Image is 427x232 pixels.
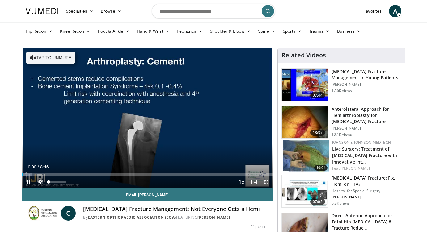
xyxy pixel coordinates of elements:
[310,199,325,205] span: 07:05
[332,126,401,131] p: [PERSON_NAME]
[49,181,66,183] div: Volume Level
[26,52,75,64] button: Tap to unmute
[22,173,273,176] div: Progress Bar
[332,88,352,93] p: 17.6K views
[332,188,401,193] p: Hospital for Special Surgery
[40,164,49,169] span: 8:46
[27,206,58,221] img: Eastern Orthopaedic Association (EOA)
[332,175,401,187] h3: [MEDICAL_DATA] Fracture: Fix, Hemi or THA?
[281,52,326,59] h4: Related Videos
[360,5,385,17] a: Favorites
[332,106,401,125] h3: Anterolateral Approach for Hemiarthroplasty for [MEDICAL_DATA] Fracture
[173,25,206,37] a: Pediatrics
[332,82,401,87] p: [PERSON_NAME]
[35,176,47,188] button: Unmute
[248,176,260,188] button: Enable picture-in-picture mode
[332,213,401,231] h3: Direct Anterior Approach for Total Hip [MEDICAL_DATA] & Fracture Reduc…
[206,25,254,37] a: Shoulder & Elbow
[282,106,328,139] img: 78c34c25-97ae-4c02-9d2f-9b8ccc85d359.150x105_q85_crop-smart_upscale.jpg
[97,5,125,17] a: Browse
[332,166,400,171] div: Feat.
[22,25,56,37] a: Hip Recon
[254,25,279,37] a: Spine
[235,176,248,188] button: Playback Rate
[332,68,401,81] h3: [MEDICAL_DATA] Fracture Management in Young Patients
[56,25,94,37] a: Knee Recon
[88,215,176,220] a: Eastern Orthopaedic Association (EOA)
[94,25,133,37] a: Foot & Ankle
[310,92,325,98] span: 07:44
[332,201,350,206] p: 6.8K views
[83,206,268,213] h4: [MEDICAL_DATA] Fracture Management: Not Everyone Gets a Hemi
[62,5,97,17] a: Specialties
[197,215,230,220] a: [PERSON_NAME]
[332,146,398,165] a: Live Surgery: Treatment of [MEDICAL_DATA] Fracture with Innovative Int…
[283,140,329,172] img: 14766df3-efa5-4166-8dc0-95244dab913c.150x105_q85_crop-smart_upscale.jpg
[28,164,36,169] span: 0:00
[26,8,58,14] img: VuMedi Logo
[83,215,268,220] div: By FEATURING
[22,48,273,188] video-js: Video Player
[332,140,391,145] a: Johnson & Johnson MedTech
[251,224,267,230] div: [DATE]
[279,25,306,37] a: Sports
[281,106,401,139] a: 18:37 Anterolateral Approach for Hemiarthroplasty for [MEDICAL_DATA] Fracture [PERSON_NAME] 10.1K...
[282,175,328,207] img: 5b7a0747-e942-4b85-9d8f-d50a64f0d5dd.150x105_q85_crop-smart_upscale.jpg
[22,176,35,188] button: Pause
[314,165,328,171] span: 10:04
[333,25,365,37] a: Business
[389,5,401,17] a: A
[38,164,39,169] span: /
[332,195,401,200] p: [PERSON_NAME]
[332,132,352,137] p: 10.1K views
[133,25,173,37] a: Hand & Wrist
[283,140,329,172] a: 10:04
[305,25,333,37] a: Trauma
[281,68,401,101] a: 07:44 [MEDICAL_DATA] Fracture Management in Young Patients [PERSON_NAME] 17.6K views
[281,175,401,208] a: 07:05 [MEDICAL_DATA] Fracture: Fix, Hemi or THA? Hospital for Special Surgery [PERSON_NAME] 6.8K ...
[61,206,76,221] a: C
[282,69,328,101] img: 245457_0002_1.png.150x105_q85_crop-smart_upscale.jpg
[340,166,370,171] a: [PERSON_NAME]
[260,176,273,188] button: Fullscreen
[310,130,325,136] span: 18:37
[22,188,273,201] a: Email [PERSON_NAME]
[152,4,275,19] input: Search topics, interventions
